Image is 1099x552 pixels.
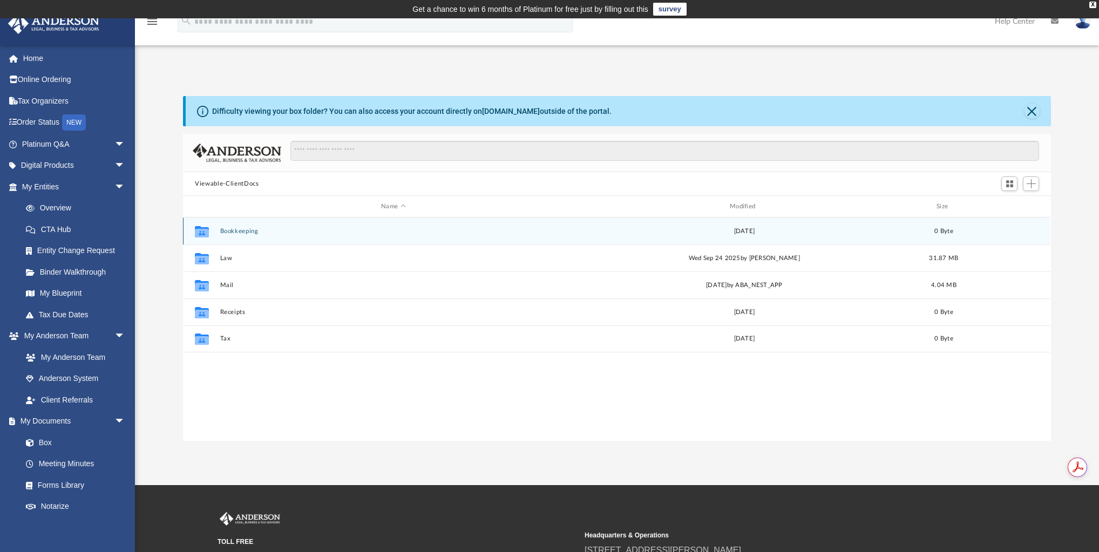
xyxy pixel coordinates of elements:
[114,325,136,347] span: arrow_drop_down
[15,197,141,219] a: Overview
[212,106,612,117] div: Difficulty viewing your box folder? You can also access your account directly on outside of the p...
[114,176,136,198] span: arrow_drop_down
[653,3,687,16] a: survey
[15,346,131,368] a: My Anderson Team
[15,496,136,517] a: Notarize
[571,254,918,263] div: Wed Sep 24 2025 by [PERSON_NAME]
[8,155,141,176] a: Digital Productsarrow_drop_down
[571,202,918,212] div: Modified
[922,202,966,212] div: Size
[571,281,918,290] div: [DATE] by ABA_NEST_APP
[218,512,282,526] img: Anderson Advisors Platinum Portal
[412,3,648,16] div: Get a chance to win 6 months of Platinum for free just by filling out this
[62,114,86,131] div: NEW
[930,255,959,261] span: 31.87 MB
[15,283,136,304] a: My Blueprint
[8,176,141,197] a: My Entitiesarrow_drop_down
[218,537,577,547] small: TOLL FREE
[195,179,259,189] button: Viewable-ClientDocs
[146,15,159,28] i: menu
[15,453,136,475] a: Meeting Minutes
[585,530,944,540] small: Headquarters & Operations
[15,304,141,325] a: Tax Due Dates
[114,411,136,433] span: arrow_drop_down
[971,202,1046,212] div: id
[1089,2,1096,8] div: close
[220,335,567,342] button: Tax
[8,69,141,91] a: Online Ordering
[1001,176,1017,192] button: Switch to Grid View
[15,474,131,496] a: Forms Library
[220,228,567,235] button: Bookkeeping
[1023,176,1039,192] button: Add
[220,202,566,212] div: Name
[220,255,567,262] button: Law
[935,309,954,315] span: 0 Byte
[935,336,954,342] span: 0 Byte
[15,219,141,240] a: CTA Hub
[146,21,159,28] a: menu
[183,217,1050,441] div: grid
[290,141,1039,161] input: Search files and folders
[15,368,136,390] a: Anderson System
[8,133,141,155] a: Platinum Q&Aarrow_drop_down
[1025,104,1040,119] button: Close
[15,432,131,453] a: Box
[180,15,192,26] i: search
[114,155,136,177] span: arrow_drop_down
[8,411,136,432] a: My Documentsarrow_drop_down
[571,227,918,236] div: [DATE]
[1075,13,1091,29] img: User Pic
[935,228,954,234] span: 0 Byte
[220,282,567,289] button: Mail
[114,133,136,155] span: arrow_drop_down
[15,389,136,411] a: Client Referrals
[8,47,141,69] a: Home
[482,107,540,115] a: [DOMAIN_NAME]
[571,308,918,317] div: [DATE]
[8,325,136,347] a: My Anderson Teamarrow_drop_down
[571,334,918,344] div: [DATE]
[15,261,141,283] a: Binder Walkthrough
[15,240,141,262] a: Entity Change Request
[8,90,141,112] a: Tax Organizers
[8,112,141,134] a: Order StatusNEW
[5,13,103,34] img: Anderson Advisors Platinum Portal
[220,309,567,316] button: Receipts
[188,202,215,212] div: id
[931,282,956,288] span: 4.04 MB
